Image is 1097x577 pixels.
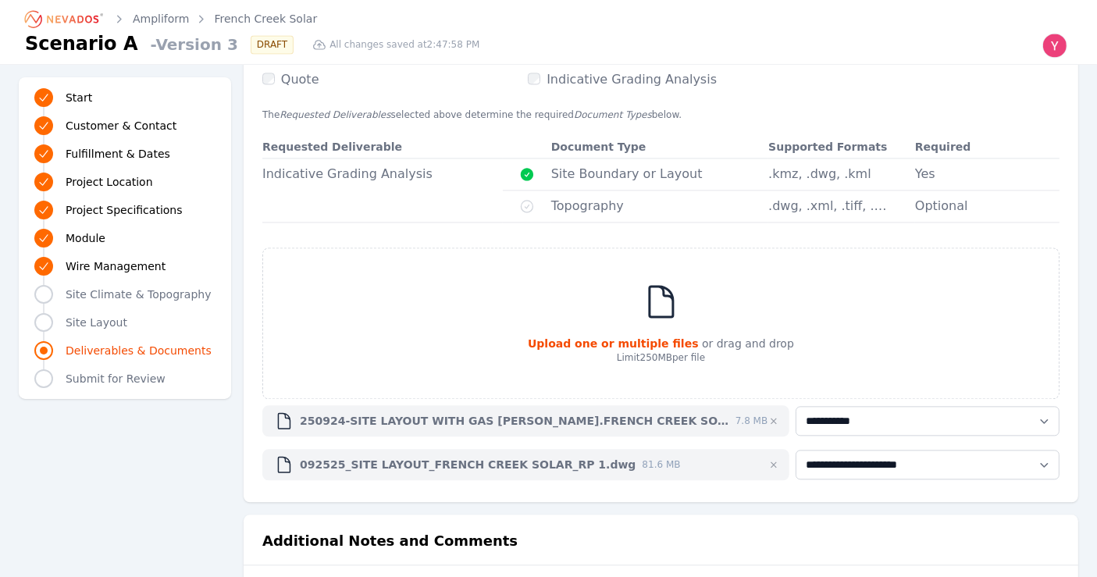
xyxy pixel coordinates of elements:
em: Document Types [574,109,652,120]
strong: Upload one or multiple files [528,337,699,350]
nav: Breadcrumb [25,6,317,31]
td: Yes [915,158,1060,191]
span: 81.6 MB [642,458,680,471]
h1: Scenario A [25,31,138,56]
span: Module [66,230,105,246]
th: Document Type [551,136,768,158]
h2: Additional Notes and Comments [262,530,518,552]
td: Indicative Grading Analysis [262,158,503,223]
span: All changes saved at 2:47:58 PM [329,38,479,51]
p: Limit 250MB per file [528,351,794,364]
label: Quote [262,72,319,87]
span: Fulfillment & Dates [66,146,170,162]
a: French Creek Solar [215,11,318,27]
p: or drag and drop [528,336,794,351]
span: The selected above determine the required below. [262,109,682,120]
nav: Progress [34,87,215,390]
input: Quote [262,73,275,85]
div: Upload one or multiple files or drag and dropLimit250MBper file [262,248,1060,399]
span: Wire Management [66,258,166,274]
span: - Version 3 [144,34,238,55]
span: Start [66,90,92,105]
td: Topography [551,191,768,222]
div: DRAFT [251,35,294,54]
span: Deliverables & Documents [66,343,212,358]
span: 092525_SITE LAYOUT_FRENCH CREEK SOLAR_RP 1.dwg [300,457,636,472]
button: Remove [768,415,780,427]
span: Project Location [66,174,153,190]
span: Document Provided [503,166,551,182]
button: Remove [768,458,780,471]
td: Optional [915,191,1060,223]
span: Site Climate & Topography [66,287,211,302]
th: Supported Formats [768,136,915,158]
td: .kmz, .dwg, .kml [768,158,915,191]
th: Required [915,136,1060,158]
input: Indicative Grading Analysis [528,73,540,85]
span: Project Specifications [66,202,183,218]
td: .dwg, .xml, .tiff, .csv, .xyz, .laz [768,191,915,223]
td: Site Boundary or Layout [551,158,768,190]
em: Requested Deliverables [280,109,390,120]
img: Yoni Bennett [1042,33,1067,58]
span: 7.8 MB [735,415,768,427]
span: 250924-SITE LAYOUT WITH GAS [PERSON_NAME].FRENCH CREEK SOLAR.INT.RA_DRAFT.pdf [300,413,729,429]
span: Submit for Review [66,371,166,386]
span: Site Layout [66,315,127,330]
label: Indicative Grading Analysis [528,72,717,87]
th: Requested Deliverable [262,136,503,158]
span: Customer & Contact [66,118,176,134]
a: Ampliform [133,11,190,27]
